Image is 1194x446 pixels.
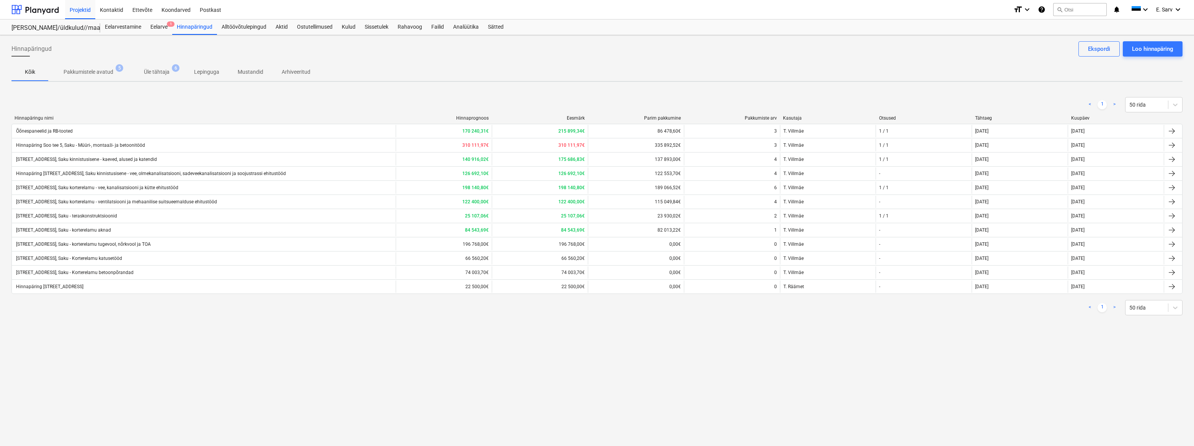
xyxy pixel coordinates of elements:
[399,115,489,121] div: Hinnaprognoos
[780,139,876,151] div: T. Villmäe
[1071,185,1085,190] div: [DATE]
[462,143,489,148] b: 310 111,97€
[780,266,876,279] div: T. Villmäe
[1088,44,1110,54] div: Ekspordi
[780,182,876,194] div: T. Villmäe
[879,213,889,219] div: 1 / 1
[975,270,988,275] div: [DATE]
[1173,5,1183,14] i: keyboard_arrow_down
[1071,284,1085,289] div: [DATE]
[588,153,684,165] div: 137 893,00€
[1071,270,1085,275] div: [DATE]
[15,227,111,233] div: [STREET_ADDRESS], Saku - korterelamu aknad
[15,270,134,275] div: [STREET_ADDRESS], Saku - Korterelamu betoonpõrandad
[462,157,489,162] b: 140 916,02€
[558,143,585,148] b: 310 111,97€
[588,238,684,250] div: 0,00€
[271,19,292,35] a: Aktid
[11,24,91,32] div: [PERSON_NAME]/üldkulud//maatööd (2101817//2101766)
[780,238,876,250] div: T. Villmäe
[774,256,777,261] div: 0
[1156,6,1173,13] span: E. Sarv
[774,270,777,275] div: 0
[172,64,179,72] span: 6
[975,213,988,219] div: [DATE]
[492,266,588,279] div: 74 003,70€
[1057,6,1063,13] span: search
[1071,242,1085,247] div: [DATE]
[1085,100,1094,109] a: Previous page
[588,139,684,151] div: 335 892,52€
[11,44,52,54] span: Hinnapäringud
[879,171,880,176] div: -
[15,143,145,148] div: Hinnapäring Soo tee 5, Saku - Müüri-, montaaži- ja betoonitööd
[465,213,489,219] b: 25 107,06€
[15,256,122,261] div: [STREET_ADDRESS], Saku - Korterelamu katusetööd
[588,224,684,236] div: 82 013,22€
[15,171,286,176] div: Hinnapäring [STREET_ADDRESS], Saku kinnistusisene - vee, olmekanalisatsiooni, sadeveekanalisatsio...
[238,68,263,76] p: Mustandid
[1156,409,1194,446] iframe: Chat Widget
[879,143,889,148] div: 1 / 1
[783,115,873,121] div: Kasutaja
[588,266,684,279] div: 0,00€
[1071,128,1085,134] div: [DATE]
[774,185,777,190] div: 6
[561,227,585,233] b: 84 543,69€
[15,185,178,190] div: [STREET_ADDRESS], Saku korterelamu - vee, kanalisatsiooni ja kütte ehitustööd
[146,19,172,35] div: Eelarve
[774,143,777,148] div: 3
[879,270,880,275] div: -
[15,128,73,134] div: Õõnespaneelid ja RB-tooted
[449,19,483,35] a: Analüütika
[396,238,492,250] div: 196 768,00€
[21,68,39,76] p: Kõik
[774,242,777,247] div: 0
[15,213,117,219] div: [STREET_ADDRESS], Saku - teraskonstruktsioonid
[64,68,113,76] p: Pakkumistele avatud
[15,242,151,247] div: [STREET_ADDRESS], Saku - korterelamu tugevool, nõrkvool ja TOA
[396,252,492,264] div: 66 560,20€
[15,115,393,121] div: Hinnapäringu nimi
[492,281,588,293] div: 22 500,00€
[879,284,880,289] div: -
[1071,157,1085,162] div: [DATE]
[975,242,988,247] div: [DATE]
[975,115,1065,121] div: Tähtaeg
[780,210,876,222] div: T. Villmäe
[1023,5,1032,14] i: keyboard_arrow_down
[217,19,271,35] a: Alltöövõtulepingud
[780,125,876,137] div: T. Villmäe
[360,19,393,35] a: Sissetulek
[879,185,889,190] div: 1 / 1
[1071,227,1085,233] div: [DATE]
[774,227,777,233] div: 1
[774,157,777,162] div: 4
[558,185,585,190] b: 198 140,80€
[588,252,684,264] div: 0,00€
[879,256,880,261] div: -
[337,19,360,35] a: Kulud
[100,19,146,35] div: Eelarvestamine
[1078,41,1120,57] button: Ekspordi
[561,213,585,219] b: 25 107,06€
[975,143,988,148] div: [DATE]
[393,19,427,35] div: Rahavoog
[588,182,684,194] div: 189 066,52€
[1098,100,1107,109] a: Page 1 is your current page
[780,224,876,236] div: T. Villmäe
[558,199,585,204] b: 122 400,00€
[879,128,889,134] div: 1 / 1
[167,21,175,27] span: 1
[396,281,492,293] div: 22 500,00€
[1071,115,1161,121] div: Kuupäev
[292,19,337,35] a: Ostutellimused
[1071,213,1085,219] div: [DATE]
[172,19,217,35] div: Hinnapäringud
[1071,199,1085,204] div: [DATE]
[1098,303,1107,312] a: Page 1 is your current page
